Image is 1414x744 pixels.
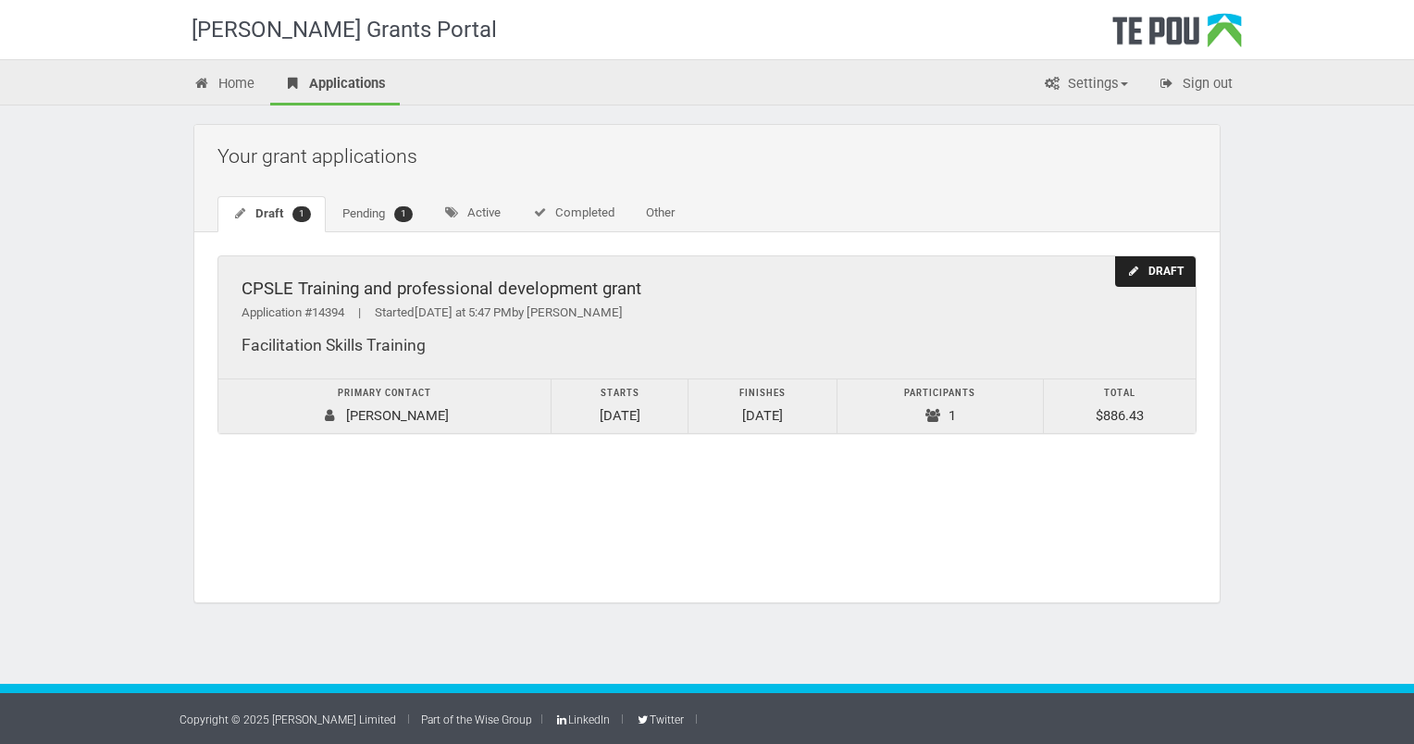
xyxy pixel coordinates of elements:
div: CPSLE Training and professional development grant [242,279,1172,299]
a: Active [429,196,515,231]
td: $886.43 [1043,378,1196,433]
td: [DATE] [688,378,837,433]
div: Participants [847,384,1034,403]
a: Sign out [1144,65,1247,105]
div: Total [1053,384,1186,403]
span: 1 [292,206,311,222]
a: Draft [217,196,326,232]
a: Other [631,196,689,231]
a: LinkedIn [554,713,610,726]
h2: Your grant applications [217,134,1206,178]
td: 1 [837,378,1044,433]
a: Copyright © 2025 [PERSON_NAME] Limited [180,713,396,726]
span: | [344,305,375,319]
div: Application #14394 Started by [PERSON_NAME] [242,304,1172,323]
div: Draft [1115,256,1196,287]
a: Part of the Wise Group [421,713,532,726]
a: Completed [517,196,629,231]
a: Settings [1029,65,1142,105]
div: Primary contact [228,384,541,403]
div: Te Pou Logo [1112,13,1242,59]
a: Twitter [635,713,683,726]
td: [DATE] [552,378,688,433]
a: Applications [270,65,400,105]
td: [PERSON_NAME] [218,378,552,433]
div: Starts [561,384,678,403]
div: Facilitation Skills Training [242,336,1172,355]
div: Finishes [698,384,827,403]
span: 1 [394,206,413,222]
a: Home [180,65,268,105]
a: Pending [328,196,428,232]
span: [DATE] at 5:47 PM [415,305,512,319]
